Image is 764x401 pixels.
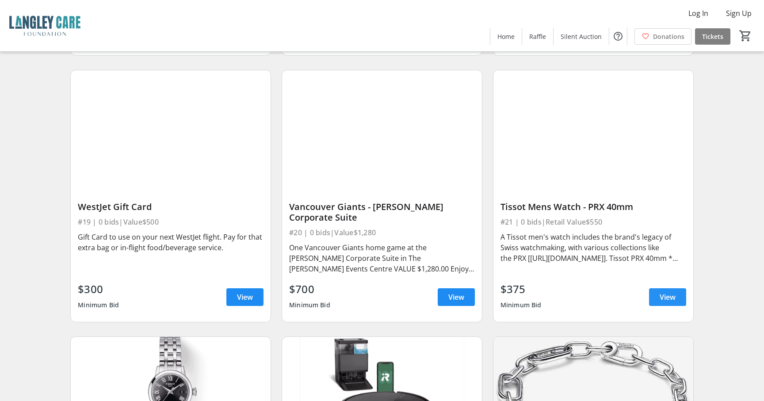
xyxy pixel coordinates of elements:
[500,232,686,264] div: A Tissot men's watch includes the brand's legacy of Swiss watchmaking, with various collections l...
[695,28,730,45] a: Tickets
[289,297,330,313] div: Minimum Bid
[649,288,686,306] a: View
[500,216,686,228] div: #21 | 0 bids | Retail Value $550
[497,32,515,41] span: Home
[237,292,253,302] span: View
[634,28,691,45] a: Donations
[500,281,542,297] div: $375
[78,297,119,313] div: Minimum Bid
[681,6,715,20] button: Log In
[561,32,602,41] span: Silent Auction
[737,28,753,44] button: Cart
[289,281,330,297] div: $700
[78,202,264,212] div: WestJet Gift Card
[660,292,676,302] span: View
[289,242,475,274] div: One Vancouver Giants home game at the [PERSON_NAME] Corporate Suite in The [PERSON_NAME] Events C...
[71,70,271,183] img: WestJet Gift Card
[490,28,522,45] a: Home
[78,232,264,253] div: Gift Card to use on your next WestJet flight. Pay for that extra bag or in-flight food/beverage s...
[529,32,546,41] span: Raffle
[554,28,609,45] a: Silent Auction
[78,216,264,228] div: #19 | 0 bids | Value $500
[493,70,693,183] img: Tissot Mens Watch - PRX 40mm
[226,288,264,306] a: View
[726,8,752,19] span: Sign Up
[688,8,708,19] span: Log In
[78,281,119,297] div: $300
[719,6,759,20] button: Sign Up
[289,202,475,223] div: Vancouver Giants - [PERSON_NAME] Corporate Suite
[5,4,84,48] img: Langley Care Foundation 's Logo
[289,226,475,239] div: #20 | 0 bids | Value $1,280
[500,202,686,212] div: Tissot Mens Watch - PRX 40mm
[609,27,627,45] button: Help
[448,292,464,302] span: View
[500,297,542,313] div: Minimum Bid
[653,32,684,41] span: Donations
[438,288,475,306] a: View
[282,70,482,183] img: Vancouver Giants - Preston GM Corporate Suite
[702,32,723,41] span: Tickets
[522,28,553,45] a: Raffle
